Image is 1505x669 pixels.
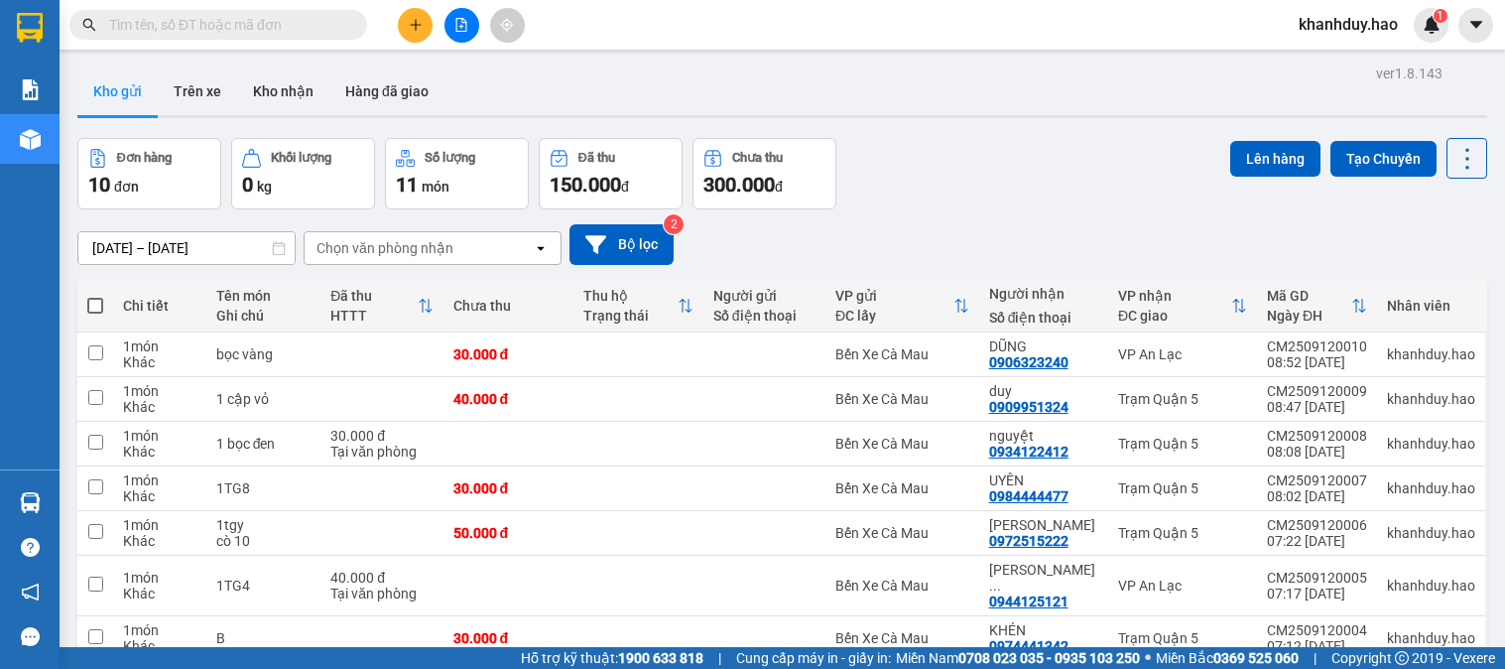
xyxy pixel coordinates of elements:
[1387,525,1475,541] div: khanhduy.hao
[989,286,1098,302] div: Người nhận
[521,647,703,669] span: Hỗ trợ kỹ thuật:
[692,138,836,209] button: Chưa thu300.000đ
[20,79,41,100] img: solution-icon
[77,67,158,115] button: Kho gửi
[989,444,1068,460] div: 0934122412
[1267,638,1367,654] div: 07:12 [DATE]
[123,533,196,549] div: Khác
[271,151,331,165] div: Khối lượng
[736,647,891,669] span: Cung cấp máy in - giấy in:
[989,594,1068,609] div: 0944125121
[453,298,564,314] div: Chưa thu
[1267,354,1367,370] div: 08:52 [DATE]
[216,517,312,533] div: 1tgy
[1267,517,1367,533] div: CM2509120006
[123,586,196,602] div: Khác
[1118,578,1247,594] div: VP An Lạc
[330,308,417,324] div: HTTT
[1387,391,1475,407] div: khanhduy.hao
[835,436,969,452] div: Bến Xe Cà Mau
[989,488,1068,504] div: 0984444477
[330,586,433,602] div: Tại văn phòng
[453,480,564,496] div: 30.000 đ
[1387,630,1475,646] div: khanhduy.hao
[1267,308,1351,324] div: Ngày ĐH
[989,517,1098,533] div: NAM TIẾN
[398,8,433,43] button: plus
[1387,480,1475,496] div: khanhduy.hao
[578,151,615,165] div: Đã thu
[1118,346,1247,362] div: VP An Lạc
[216,346,312,362] div: bọc vàng
[216,533,312,549] div: cò 10
[123,298,196,314] div: Chi tiết
[123,488,196,504] div: Khác
[1118,630,1247,646] div: Trạm Quận 5
[453,391,564,407] div: 40.000 đ
[573,280,703,333] th: Toggle SortBy
[453,525,564,541] div: 50.000 đ
[385,138,529,209] button: Số lượng11món
[216,308,312,324] div: Ghi chú
[825,280,979,333] th: Toggle SortBy
[453,630,564,646] div: 30.000 đ
[1118,436,1247,452] div: Trạm Quận 5
[713,308,815,324] div: Số điện thoại
[123,383,196,399] div: 1 món
[835,308,953,324] div: ĐC lấy
[896,647,1140,669] span: Miền Nam
[1118,288,1231,304] div: VP nhận
[425,151,475,165] div: Số lượng
[123,444,196,460] div: Khác
[835,391,969,407] div: Bến Xe Cà Mau
[835,480,969,496] div: Bến Xe Cà Mau
[88,173,110,197] span: 10
[835,630,969,646] div: Bến Xe Cà Mau
[216,391,312,407] div: 1 cập vỏ
[500,18,514,32] span: aim
[78,232,295,264] input: Select a date range.
[316,238,453,258] div: Chọn văn phòng nhận
[1267,586,1367,602] div: 07:17 [DATE]
[21,538,40,557] span: question-circle
[1458,8,1493,43] button: caret-down
[1118,480,1247,496] div: Trạm Quận 5
[989,383,1098,399] div: duy
[1387,346,1475,362] div: khanhduy.hao
[109,14,343,36] input: Tìm tên, số ĐT hoặc mã đơn
[1267,622,1367,638] div: CM2509120004
[490,8,525,43] button: aim
[1434,9,1447,23] sup: 1
[1423,16,1441,34] img: icon-new-feature
[1387,298,1475,314] div: Nhân viên
[237,67,329,115] button: Kho nhận
[444,8,479,43] button: file-add
[989,638,1068,654] div: 0974441342
[835,346,969,362] div: Bến Xe Cà Mau
[835,578,969,594] div: Bến Xe Cà Mau
[123,399,196,415] div: Khác
[1267,399,1367,415] div: 08:47 [DATE]
[329,67,444,115] button: Hàng đã giao
[1330,141,1437,177] button: Tạo Chuyến
[1267,488,1367,504] div: 08:02 [DATE]
[21,627,40,646] span: message
[330,428,433,444] div: 30.000 đ
[77,138,221,209] button: Đơn hàng10đơn
[123,570,196,586] div: 1 món
[1145,654,1151,662] span: ⚪️
[533,240,549,256] svg: open
[1257,280,1377,333] th: Toggle SortBy
[550,173,621,197] span: 150.000
[216,480,312,496] div: 1TG8
[231,138,375,209] button: Khối lượng0kg
[1387,578,1475,594] div: khanhduy.hao
[82,18,96,32] span: search
[664,214,684,234] sup: 2
[330,288,417,304] div: Đã thu
[989,399,1068,415] div: 0909951324
[989,622,1098,638] div: KHÉN
[1230,141,1320,177] button: Lên hàng
[454,18,468,32] span: file-add
[1467,16,1485,34] span: caret-down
